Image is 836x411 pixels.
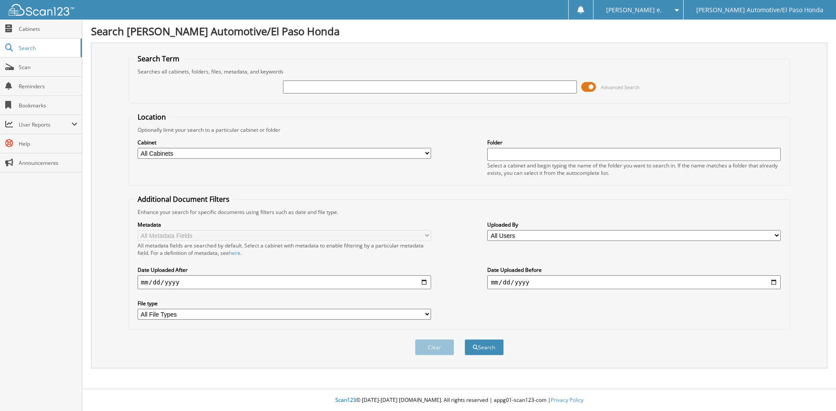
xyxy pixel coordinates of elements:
[487,162,781,177] div: Select a cabinet and begin typing the name of the folder you want to search in. If the name match...
[487,275,781,289] input: end
[19,140,78,147] span: Help
[133,68,785,75] div: Searches all cabinets, folders, files, metadata, and keywords
[19,83,78,90] span: Reminders
[19,102,78,109] span: Bookmarks
[335,396,356,404] span: Scan123
[133,54,184,63] legend: Search Term
[133,126,785,134] div: Optionally limit your search to a particular cabinet or folder
[133,112,170,122] legend: Location
[487,266,781,274] label: Date Uploaded Before
[551,396,583,404] a: Privacy Policy
[138,266,431,274] label: Date Uploaded After
[82,390,836,411] div: © [DATE]-[DATE] [DOMAIN_NAME]. All rights reserved | appg01-scan123-com |
[19,121,71,128] span: User Reports
[19,44,76,52] span: Search
[9,4,74,16] img: scan123-logo-white.svg
[133,208,785,216] div: Enhance your search for specific documents using filters such as date and file type.
[19,25,78,33] span: Cabinets
[606,7,662,13] span: [PERSON_NAME] e.
[487,139,781,146] label: Folder
[138,300,431,307] label: File type
[91,24,827,38] h1: Search [PERSON_NAME] Automotive/El Paso Honda
[229,249,240,257] a: here
[696,7,823,13] span: [PERSON_NAME] Automotive/El Paso Honda
[601,84,640,90] span: Advanced Search
[465,339,504,355] button: Search
[487,221,781,228] label: Uploaded By
[138,221,431,228] label: Metadata
[19,63,78,71] span: Scan
[19,159,78,167] span: Announcements
[138,242,431,257] div: All metadata fields are searched by default. Select a cabinet with metadata to enable filtering b...
[415,339,454,355] button: Clear
[133,194,234,204] legend: Additional Document Filters
[138,139,431,146] label: Cabinet
[138,275,431,289] input: start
